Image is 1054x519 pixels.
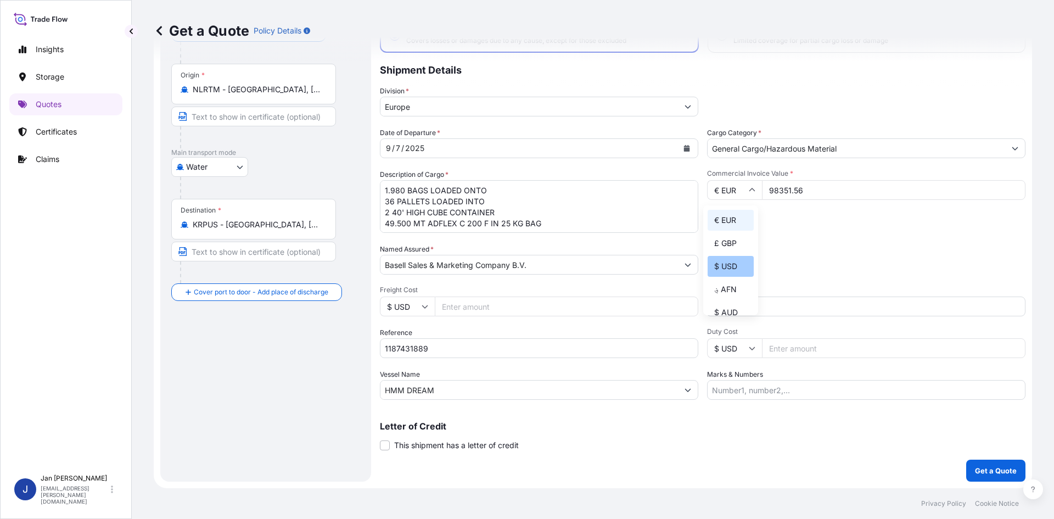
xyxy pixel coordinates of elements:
input: Select a commodity type [708,138,1005,158]
input: Text to appear on certificate [171,107,336,126]
input: Origin [193,84,322,95]
textarea: 800 BAGS LOADED ONTO 16 PALLETS LOADED INTO 1 40' HIGH CUBE CONTAINER POLYBLAK 1423/20 BLK [380,180,698,233]
div: month, [385,142,392,155]
a: Certificates [9,121,122,143]
div: year, [404,142,425,155]
span: Duty Cost [707,327,1025,336]
a: Insights [9,38,122,60]
div: $ AUD [708,302,754,323]
p: Claims [36,154,59,165]
button: Get a Quote [966,460,1025,482]
button: Show suggestions [678,97,698,116]
p: Storage [36,71,64,82]
p: Get a Quote [154,22,249,40]
button: Calendar [678,139,696,157]
div: Destination [181,206,221,215]
span: Cover port to door - Add place of discharge [194,287,328,298]
label: Named Assured [380,244,434,255]
p: Main transport mode [171,148,360,157]
div: day, [395,142,401,155]
span: Commercial Invoice Value [707,169,1025,178]
p: Policy Details [254,25,301,36]
button: Show suggestions [1005,138,1025,158]
p: Quotes [36,99,61,110]
p: [EMAIL_ADDRESS][PERSON_NAME][DOMAIN_NAME] [41,485,109,505]
button: Cover port to door - Add place of discharge [171,283,342,301]
input: Type to search vessel name or IMO [380,380,678,400]
p: Certificates [36,126,77,137]
label: Reference [380,327,412,338]
div: € EUR [708,210,754,231]
input: Type amount [762,180,1025,200]
button: Show suggestions [678,255,698,275]
input: Enter amount [435,297,698,316]
input: Destination [193,219,322,230]
span: Freight Cost [380,286,698,294]
span: Date of Departure [380,127,440,138]
label: Vessel Name [380,369,420,380]
p: Get a Quote [975,465,1017,476]
div: / [392,142,395,155]
a: Cookie Notice [975,499,1019,508]
p: Insights [36,44,64,55]
a: Storage [9,66,122,88]
div: Origin [181,71,205,80]
a: Quotes [9,93,122,115]
div: ؋ AFN [708,279,754,300]
button: Select transport [171,157,248,177]
input: Type to search division [380,97,678,116]
p: Shipment Details [380,53,1025,86]
div: £ GBP [708,233,754,254]
span: This shipment has a letter of credit [394,440,519,451]
div: / [401,142,404,155]
input: Full name [380,255,678,275]
label: Description of Cargo [380,169,448,180]
span: Water [186,161,208,172]
button: Show suggestions [678,380,698,400]
input: Text to appear on certificate [171,242,336,261]
input: Enter percentage [728,297,1025,316]
p: Jan [PERSON_NAME] [41,474,109,483]
input: Your internal reference [380,338,698,358]
label: Cargo Category [707,127,761,138]
input: Number1, number2,... [707,380,1025,400]
div: $ USD [708,256,754,277]
span: J [23,484,28,495]
a: Claims [9,148,122,170]
a: Privacy Policy [921,499,966,508]
p: Letter of Credit [380,422,1025,431]
label: Marks & Numbers [707,369,763,380]
input: Enter amount [762,338,1025,358]
label: Division [380,86,409,97]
